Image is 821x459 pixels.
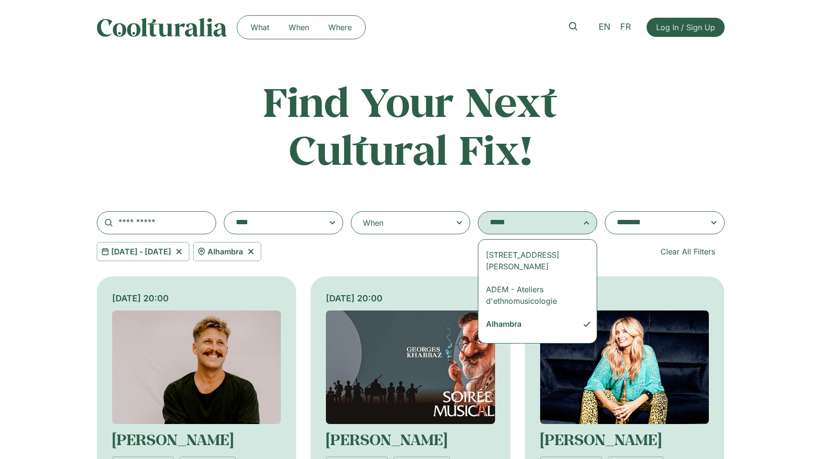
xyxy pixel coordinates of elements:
[326,429,447,449] a: [PERSON_NAME]
[617,216,694,229] textarea: Search
[486,284,582,307] div: ADEM - Ateliers d'ethnomusicologie
[620,22,631,32] span: FR
[241,20,279,35] a: What
[111,246,171,257] span: [DATE] - [DATE]
[660,246,715,257] span: Clear All Filters
[594,20,615,34] a: EN
[615,20,636,34] a: FR
[651,242,725,261] a: Clear All Filters
[319,20,361,35] a: Where
[112,292,281,305] div: [DATE] 20:00
[540,429,661,449] a: [PERSON_NAME]
[647,18,725,37] a: Log In / Sign Up
[490,216,567,229] textarea: Search
[599,22,611,32] span: EN
[241,20,361,35] nav: Menu
[326,310,495,424] img: Coolturalia - GEORGES KHABBAZ
[326,292,495,305] div: [DATE] 20:00
[112,310,281,424] img: Coolturalia - ZIGGY ALBERTS
[208,246,243,257] span: Alhambra
[363,217,383,229] div: When
[486,318,582,330] div: Alhambra
[236,216,312,229] textarea: Search
[112,429,233,449] a: [PERSON_NAME]
[656,22,715,33] span: Log In / Sign Up
[486,249,582,272] div: [STREET_ADDRESS][PERSON_NAME]
[222,78,599,173] h2: Find Your Next Cultural Fix!
[279,20,319,35] a: When
[540,292,709,305] div: [DATE] 20:00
